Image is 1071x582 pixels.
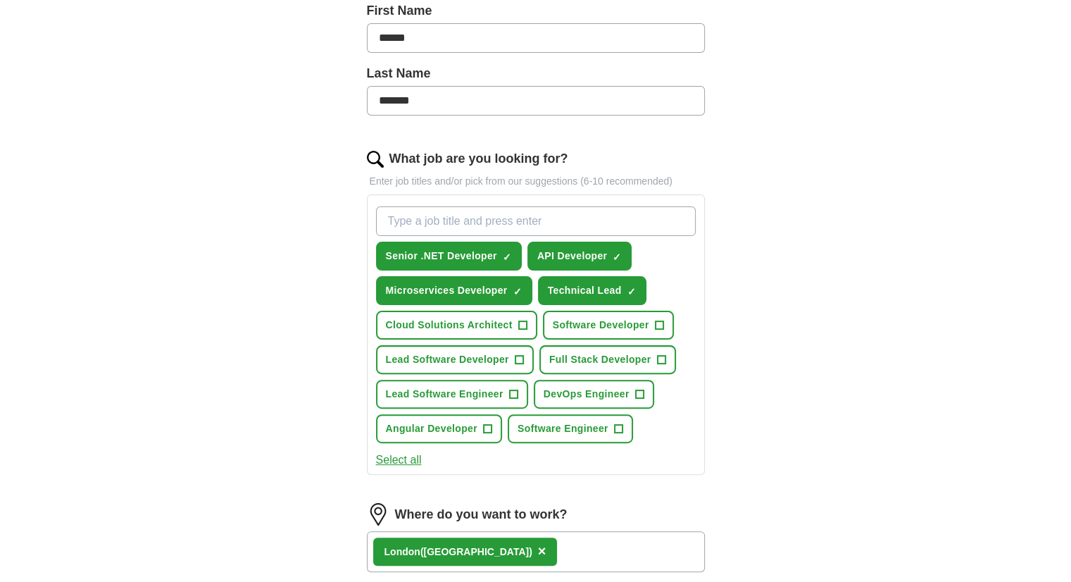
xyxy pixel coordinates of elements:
[534,380,654,409] button: DevOps Engineer
[549,352,651,367] span: Full Stack Developer
[553,318,649,333] span: Software Developer
[538,276,646,305] button: Technical Lead✓
[376,276,532,305] button: Microservices Developer✓
[386,387,503,402] span: Lead Software Engineer
[367,503,389,526] img: location.png
[386,318,513,333] span: Cloud Solutions Architect
[386,283,508,298] span: Microservices Developer
[537,249,607,264] span: API Developer
[518,421,608,436] span: Software Engineer
[508,414,633,443] button: Software Engineer
[389,149,568,168] label: What job are you looking for?
[538,541,546,562] button: ×
[386,352,509,367] span: Lead Software Developer
[376,311,537,340] button: Cloud Solutions Architect
[367,174,705,189] p: Enter job titles and/or pick from our suggestions (6-10 recommended)
[627,286,636,297] span: ✓
[513,286,522,297] span: ✓
[548,283,622,298] span: Technical Lead
[376,242,522,271] button: Senior .NET Developer✓
[367,1,705,20] label: First Name
[367,64,705,83] label: Last Name
[376,206,696,236] input: Type a job title and press enter
[527,242,632,271] button: API Developer✓
[420,546,532,557] span: ([GEOGRAPHIC_DATA])
[367,151,384,168] img: search.png
[386,249,497,264] span: Senior .NET Developer
[376,345,534,374] button: Lead Software Developer
[384,546,396,557] strong: Lo
[384,545,532,559] div: ndon
[376,414,502,443] button: Angular Developer
[395,505,568,524] label: Where do you want to work?
[538,543,546,559] span: ×
[613,252,621,263] span: ✓
[539,345,676,374] button: Full Stack Developer
[503,252,511,263] span: ✓
[544,387,630,402] span: DevOps Engineer
[386,421,477,436] span: Angular Developer
[543,311,674,340] button: Software Developer
[376,380,528,409] button: Lead Software Engineer
[376,452,422,469] button: Select all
